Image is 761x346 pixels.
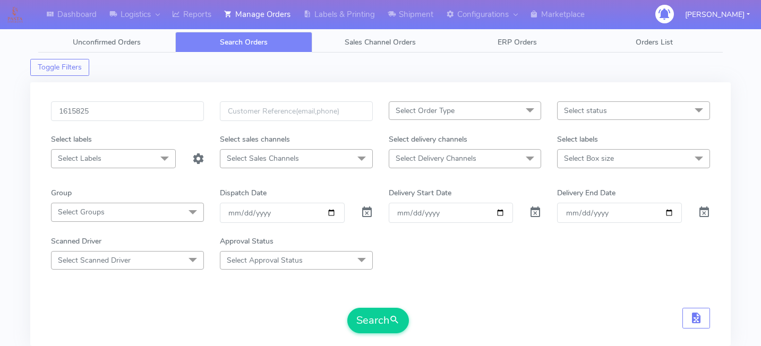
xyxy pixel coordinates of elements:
span: Select Groups [58,207,105,217]
ul: Tabs [38,32,723,53]
label: Delivery End Date [557,187,615,198]
span: Select Scanned Driver [58,255,131,265]
span: Unconfirmed Orders [73,37,141,47]
span: Select status [564,106,607,116]
label: Delivery Start Date [389,187,451,198]
span: Select Labels [58,153,101,163]
button: Toggle Filters [30,59,89,76]
span: Search Orders [220,37,268,47]
label: Approval Status [220,236,273,247]
label: Select labels [557,134,598,145]
label: Select delivery channels [389,134,467,145]
label: Dispatch Date [220,187,267,198]
input: Customer Reference(email,phone) [220,101,373,121]
input: Order Id [51,101,204,121]
span: Select Delivery Channels [396,153,476,163]
span: ERP Orders [498,37,537,47]
button: [PERSON_NAME] [677,4,758,25]
span: Select Order Type [396,106,455,116]
span: Sales Channel Orders [345,37,416,47]
span: Select Approval Status [227,255,303,265]
span: Select Sales Channels [227,153,299,163]
span: Orders List [636,37,673,47]
label: Group [51,187,72,198]
label: Select sales channels [220,134,290,145]
label: Scanned Driver [51,236,101,247]
span: Select Box size [564,153,614,163]
button: Search [347,308,409,333]
label: Select labels [51,134,92,145]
